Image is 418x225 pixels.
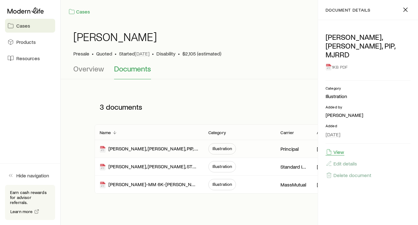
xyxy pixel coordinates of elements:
[317,130,336,135] p: Added by
[135,50,149,57] span: [DATE]
[326,123,410,128] p: Added
[326,160,357,167] button: Edit details
[5,185,55,220] div: Earn cash rewards for advisor referrals.Learn more
[326,172,372,179] button: Delete document
[114,64,151,73] span: Documents
[16,23,30,29] span: Cases
[73,64,104,73] span: Overview
[212,164,232,169] span: Illustration
[100,145,198,153] div: [PERSON_NAME], [PERSON_NAME], PIP, MJRRD
[5,169,55,182] button: Hide navigation
[92,50,94,57] span: •
[10,190,50,205] p: Earn cash rewards for advisor referrals.
[182,50,221,57] span: $2,105 (estimated)
[280,146,299,152] p: Principal
[115,50,117,57] span: •
[73,64,405,79] div: Case details tabs
[106,102,142,111] span: documents
[208,130,226,135] p: Category
[178,50,180,57] span: •
[212,182,232,187] span: Illustration
[326,149,344,155] button: View
[156,50,175,57] span: Disability
[10,209,33,214] span: Learn more
[68,8,90,15] a: Cases
[16,55,40,61] span: Resources
[280,181,306,188] p: MassMutual
[152,50,154,57] span: •
[326,61,410,73] div: 1KB PDF
[100,130,111,135] p: Name
[326,104,410,109] p: Added by
[73,50,89,57] p: Presale
[326,86,410,91] p: Category
[5,19,55,33] a: Cases
[16,172,49,179] span: Hide navigation
[73,30,157,43] h1: [PERSON_NAME]
[280,130,294,135] p: Carrier
[100,102,104,111] span: 3
[5,51,55,65] a: Resources
[317,181,343,188] p: [PERSON_NAME]
[212,146,232,151] span: Illustration
[100,163,198,170] div: [PERSON_NAME], [PERSON_NAME], STND, MJRRD
[317,164,343,170] p: [PERSON_NAME]
[119,50,149,57] p: Started
[326,131,340,138] span: [DATE]
[16,39,36,45] span: Products
[96,50,112,57] span: Quoted
[280,164,306,170] p: Standard Insurance Company
[326,33,410,59] p: [PERSON_NAME], [PERSON_NAME], PIP, MJRRD
[326,112,410,118] p: [PERSON_NAME]
[100,181,198,188] div: [PERSON_NAME]-MM 6K-[PERSON_NAME]
[326,93,410,99] p: Illustration
[326,8,370,13] p: document details
[317,146,343,152] p: [PERSON_NAME]
[5,35,55,49] a: Products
